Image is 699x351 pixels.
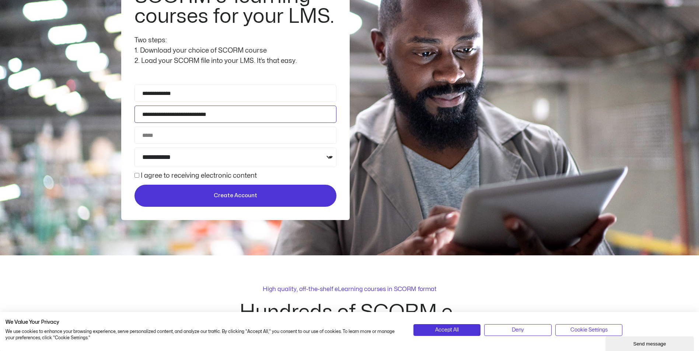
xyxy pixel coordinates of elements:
[484,324,552,336] button: Deny all cookies
[263,285,437,294] p: High quality, off-the-shelf eLearning courses in SCORM format
[512,326,524,334] span: Deny
[134,185,336,207] button: Create Account
[555,324,623,336] button: Adjust cookie preferences
[605,335,695,351] iframe: chat widget
[413,324,481,336] button: Accept all cookies
[6,329,402,341] p: We use cookies to enhance your browsing experience, serve personalized content, and analyze our t...
[134,46,336,56] div: 1. Download your choice of SCORM course
[141,173,257,179] label: I agree to receiving electronic content
[6,319,402,326] h2: We Value Your Privacy
[134,35,336,46] div: Two steps:
[214,191,257,200] span: Create Account
[570,326,608,334] span: Cookie Settings
[435,326,459,334] span: Accept All
[134,56,336,66] div: 2. Load your SCORM file into your LMS. It’s that easy.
